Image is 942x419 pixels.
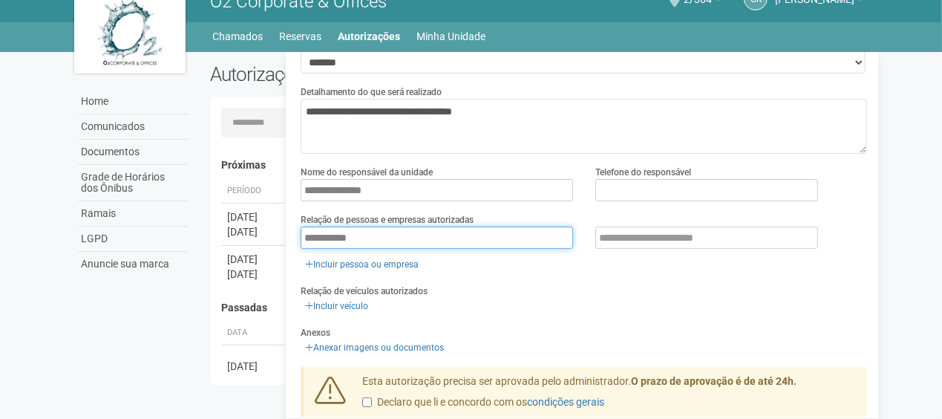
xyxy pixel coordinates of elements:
[221,179,288,204] th: Período
[213,26,264,47] a: Chamados
[338,26,401,47] a: Autorizações
[227,224,282,239] div: [DATE]
[595,166,691,179] label: Telefone do responsável
[227,252,282,267] div: [DATE]
[362,395,604,410] label: Declaro que li e concordo com os
[78,201,188,227] a: Ramais
[301,166,433,179] label: Nome do responsável da unidade
[78,227,188,252] a: LGPD
[301,298,373,314] a: Incluir veículo
[301,256,423,273] a: Incluir pessoa ou empresa
[221,321,288,345] th: Data
[78,114,188,140] a: Comunicados
[227,209,282,224] div: [DATE]
[417,26,486,47] a: Minha Unidade
[301,326,330,340] label: Anexos
[631,375,797,387] strong: O prazo de aprovação é de até 24h.
[280,26,322,47] a: Reservas
[221,302,857,314] h4: Passadas
[362,397,372,407] input: Declaro que li e concordo com oscondições gerais
[301,285,428,298] label: Relação de veículos autorizados
[351,374,868,418] div: Esta autorização precisa ser aprovada pelo administrador.
[78,89,188,114] a: Home
[227,359,282,374] div: [DATE]
[221,160,857,171] h4: Próximas
[227,267,282,282] div: [DATE]
[78,140,188,165] a: Documentos
[301,85,442,99] label: Detalhamento do que será realizado
[210,63,528,85] h2: Autorizações
[78,165,188,201] a: Grade de Horários dos Ônibus
[78,252,188,276] a: Anuncie sua marca
[301,340,448,356] a: Anexar imagens ou documentos
[527,396,604,408] a: condições gerais
[301,213,474,227] label: Relação de pessoas e empresas autorizadas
